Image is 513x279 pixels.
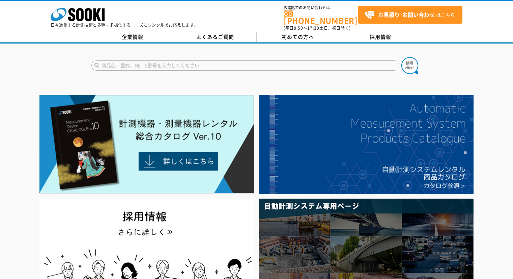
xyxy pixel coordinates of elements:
p: 日々進化する計測技術と多種・多様化するニーズにレンタルでお応えします。 [51,23,198,27]
span: はこちら [365,10,455,20]
a: よくあるご質問 [174,32,257,42]
img: Catalog Ver10 [39,95,254,194]
input: 商品名、型式、NETIS番号を入力してください [91,60,399,71]
img: btn_search.png [401,57,418,74]
a: 初めての方へ [257,32,339,42]
span: お電話でのお問い合わせは [284,6,358,10]
strong: お見積り･お問い合わせ [378,10,435,19]
span: (平日 ～ 土日、祝日除く) [284,25,350,31]
span: 17:30 [307,25,319,31]
span: 8:50 [294,25,303,31]
span: 初めての方へ [282,33,314,41]
img: 自動計測システムカタログ [259,95,474,194]
a: お見積り･お問い合わせはこちら [358,6,462,24]
a: 企業情報 [91,32,174,42]
a: [PHONE_NUMBER] [284,10,358,24]
a: 採用情報 [339,32,422,42]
